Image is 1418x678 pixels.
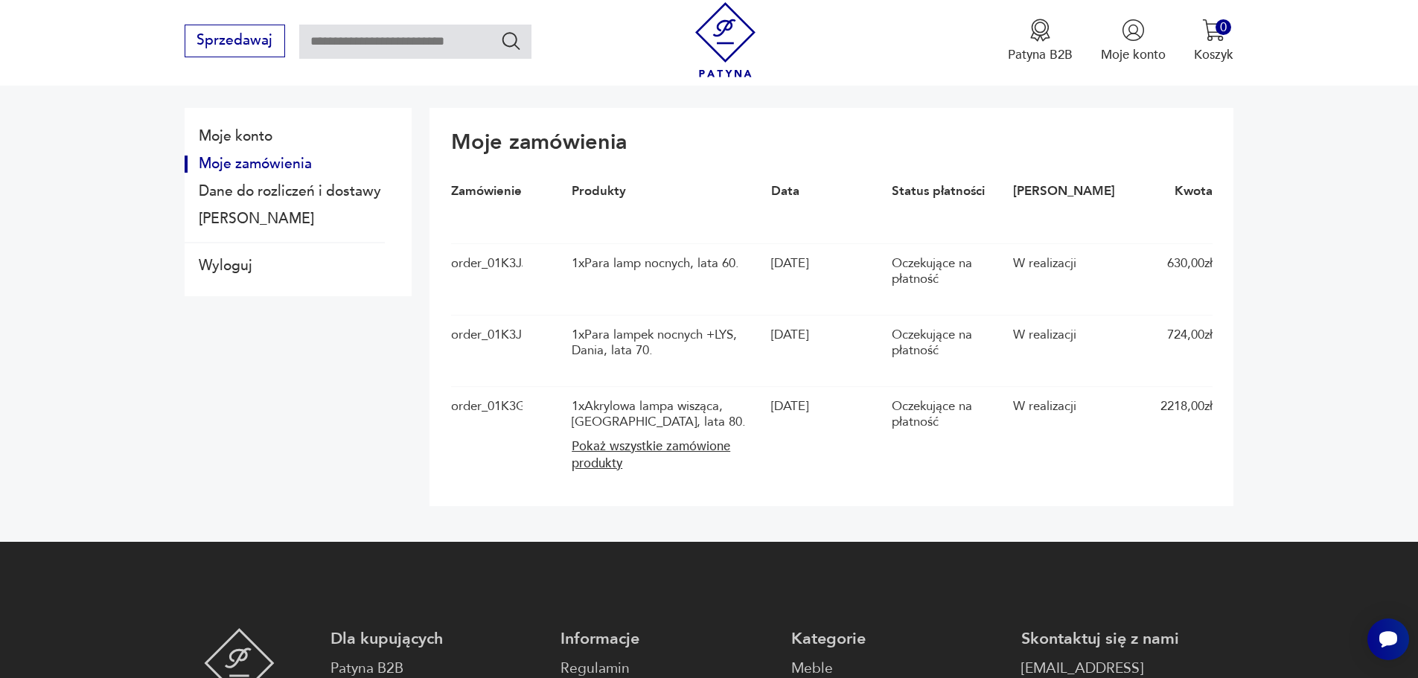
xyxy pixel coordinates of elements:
div: order_01K3JF21JPWA7EJ9MF419Z4DDB [451,327,523,373]
div: Zamówienie [451,184,563,199]
button: Pokaż wszystkie zamówione produkty [572,438,762,473]
button: Szukaj [500,30,522,51]
button: Moje konto [1101,19,1166,63]
p: Patyna B2B [1008,46,1073,63]
img: Ikona medalu [1029,19,1052,42]
button: Dane do rozliczeń i dostawy [185,183,385,200]
button: Wyloguj [185,258,385,275]
div: 1 x Para lamp nocnych, lata 60. [572,256,762,271]
div: W realizacji [1013,399,1125,414]
div: 1 x Akrylowa lampa wisząca, [GEOGRAPHIC_DATA], lata 80. [572,399,762,429]
p: Dla kupujących [330,628,543,650]
div: 630,00 zł [1167,256,1213,271]
iframe: Smartsupp widget button [1367,618,1409,660]
button: 0Koszyk [1194,19,1233,63]
button: Patyna B2B [1008,19,1073,63]
div: [DATE] [771,399,883,414]
p: Koszyk [1194,46,1233,63]
div: order_01K3GKPADRQB3Z8B9KHPMASFRQ [451,399,523,472]
a: Ikonka użytkownikaMoje konto [1101,19,1166,63]
button: Sprzedawaj [185,25,285,57]
div: 1 x Para lampek nocnych +LYS, Dania, lata 70. [572,327,762,358]
div: [DATE] [771,327,883,342]
div: order_01K3JJQ2CE37HPPAKVE68TYMTQ [451,256,523,301]
div: 724,00 zł [1167,327,1213,342]
div: Oczekujące na płatność [892,256,1003,287]
button: Dane konta [185,211,385,228]
a: Ikona medaluPatyna B2B [1008,19,1073,63]
img: Ikonka użytkownika [1122,19,1145,42]
div: Produkty [572,184,762,199]
div: Kwota [1175,184,1213,199]
div: [PERSON_NAME] [1013,184,1125,199]
img: Ikona koszyka [1202,19,1225,42]
p: Informacje [561,628,773,650]
img: Patyna - sklep z meblami i dekoracjami vintage [688,2,763,77]
div: 0 [1216,19,1231,35]
div: W realizacji [1013,256,1125,271]
p: Moje konto [1101,46,1166,63]
p: Skontaktuj się z nami [1021,628,1233,650]
button: Moje konto [185,128,385,145]
div: Data [771,184,883,199]
h2: Moje zamówienia [451,129,1213,156]
div: Status płatności [892,184,1003,199]
div: W realizacji [1013,327,1125,342]
a: Sprzedawaj [185,36,285,48]
div: Oczekujące na płatność [892,327,1003,358]
div: Oczekujące na płatność [892,399,1003,429]
p: Kategorie [791,628,1003,650]
div: [DATE] [771,256,883,271]
div: 2218,00 zł [1160,399,1213,414]
button: Moje zamówienia [185,156,385,173]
